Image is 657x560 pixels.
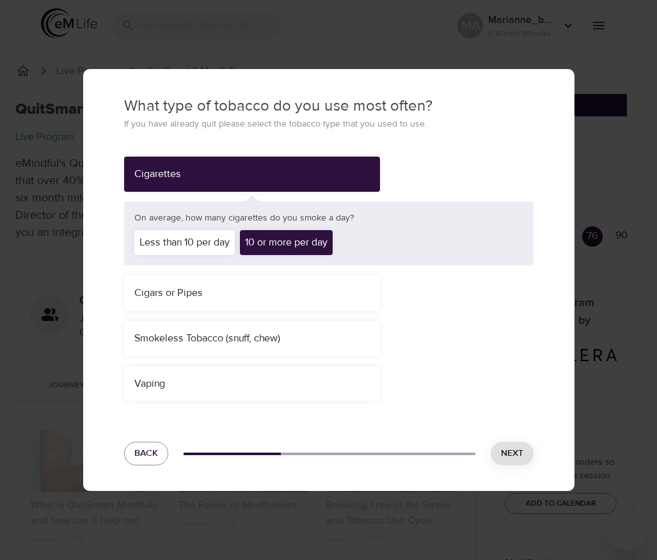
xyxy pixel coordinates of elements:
p: What type of tobacco do you use most often? [124,95,534,118]
span: Next [501,446,523,462]
button: Back [124,442,168,465]
div: Less than 10 per day [134,230,235,255]
div: Smokeless Tobacco (snuff, chew) [134,331,370,346]
div: Cigars or Pipes [124,276,380,311]
div: Cigarettes [134,167,370,182]
p: If you have already quit please select the tobacco type that you used to use. [124,118,534,131]
div: Vaping [124,366,380,401]
div: 10 or more per day [240,230,333,255]
button: Next [491,442,534,465]
p: On average, how many cigarettes do you smoke a day? [134,212,523,225]
span: Back [134,446,158,462]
